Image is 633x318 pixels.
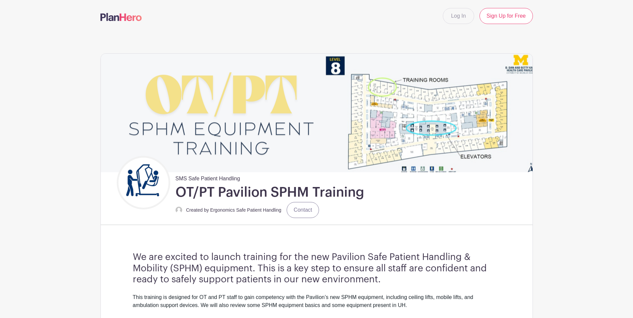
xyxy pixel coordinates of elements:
h3: We are excited to launch training for the new Pavilion Safe Patient Handling & Mobility (SPHM) eq... [133,252,501,285]
img: Untitled%20design.png [118,158,169,208]
a: Sign Up for Free [480,8,533,24]
span: SMS Safe Patient Handling [176,172,240,183]
a: Contact [287,202,319,218]
img: logo-507f7623f17ff9eddc593b1ce0a138ce2505c220e1c5a4e2b4648c50719b7d32.svg [100,13,142,21]
h1: OT/PT Pavilion SPHM Training [176,184,364,201]
img: default-ce2991bfa6775e67f084385cd625a349d9dcbb7a52a09fb2fda1e96e2d18dcdb.png [176,207,182,213]
a: Log In [443,8,474,24]
small: Created by Ergonomics Safe Patient Handling [186,207,282,213]
div: This training is designed for OT and PT staff to gain competency with the Pavilion’s new SPHM equ... [133,293,501,317]
img: event_banner_9671.png [101,54,533,172]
